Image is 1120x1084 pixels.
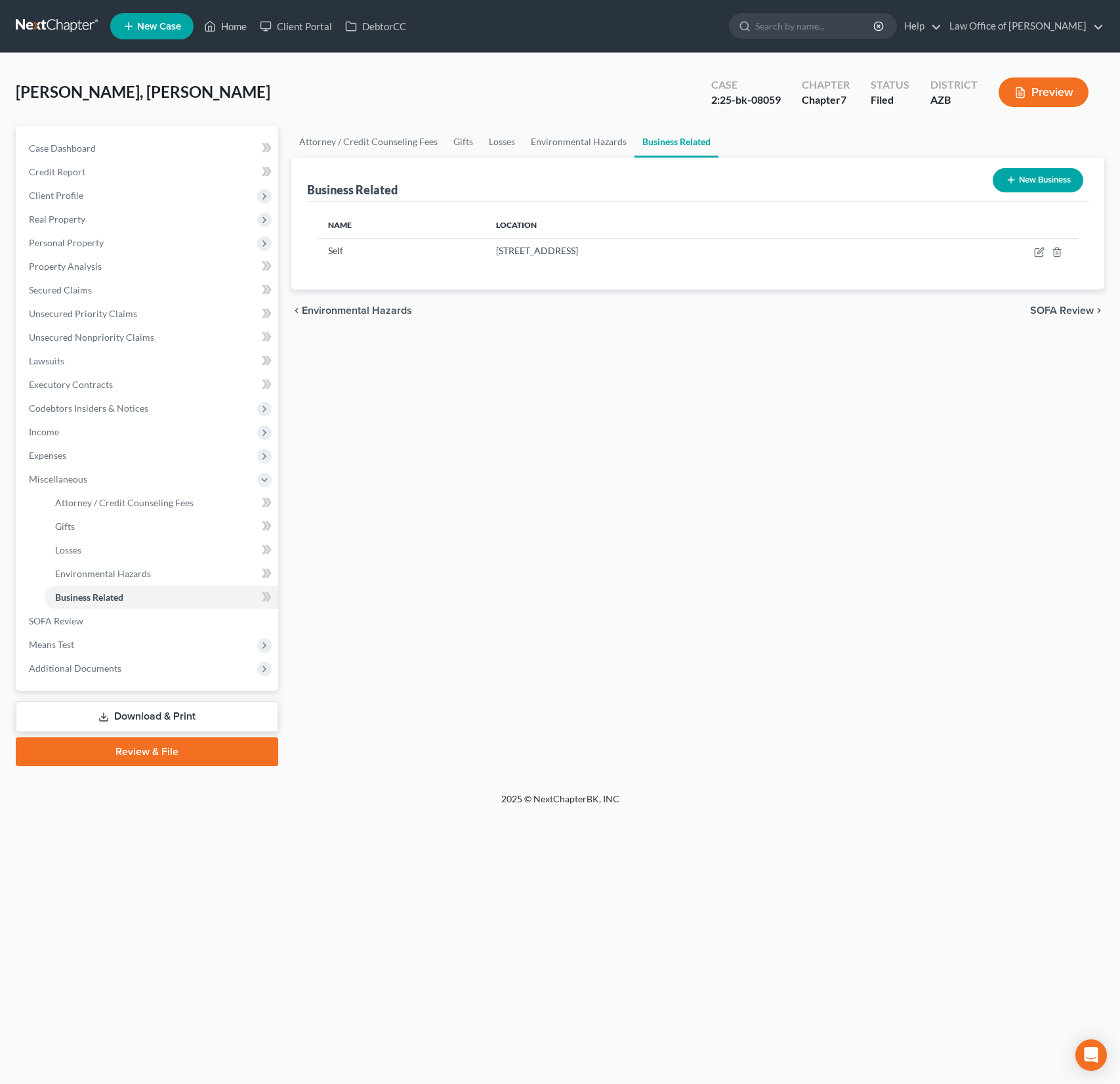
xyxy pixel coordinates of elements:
a: Client Portal [253,14,339,38]
span: Executory Contracts [29,379,113,390]
a: Review & File [16,737,278,766]
span: Secured Claims [29,284,92,295]
span: Environmental Hazards [302,305,412,316]
span: 7 [840,93,846,106]
div: Business Related [307,182,398,198]
span: Real Property [29,213,85,225]
span: Lawsuits [29,355,64,366]
i: chevron_right [1094,305,1104,316]
span: [STREET_ADDRESS] [496,245,578,256]
div: AZB [930,93,978,108]
span: SOFA Review [1030,305,1094,316]
a: Home [197,14,253,38]
a: Gifts [446,126,481,158]
span: Expenses [29,450,66,461]
a: Attorney / Credit Counseling Fees [291,126,446,158]
span: Client Profile [29,190,83,201]
a: Law Office of [PERSON_NAME] [943,14,1104,38]
a: Unsecured Priority Claims [18,302,278,326]
a: Secured Claims [18,278,278,302]
a: Losses [45,538,278,562]
span: Additional Documents [29,662,121,674]
input: Search by name... [755,14,875,38]
a: SOFA Review [18,609,278,633]
a: DebtorCC [339,14,413,38]
span: Codebtors Insiders & Notices [29,402,148,414]
button: SOFA Review chevron_right [1030,305,1104,316]
div: Chapter [802,93,850,108]
span: Miscellaneous [29,473,87,485]
span: Gifts [55,521,75,532]
button: New Business [993,168,1083,192]
span: SOFA Review [29,615,83,626]
a: Download & Print [16,701,278,732]
a: Environmental Hazards [523,126,634,158]
a: Executory Contracts [18,373,278,397]
a: Gifts [45,515,278,538]
button: chevron_left Environmental Hazards [291,305,412,316]
span: Property Analysis [29,261,102,272]
button: Preview [999,77,1089,107]
span: Environmental Hazards [55,568,151,579]
span: Unsecured Nonpriority Claims [29,332,154,343]
span: Name [328,220,352,230]
div: Status [871,77,909,93]
span: Credit Report [29,166,85,177]
a: Unsecured Nonpriority Claims [18,326,278,349]
a: Losses [481,126,523,158]
span: New Case [137,22,181,32]
span: [PERSON_NAME], [PERSON_NAME] [16,82,270,101]
a: Case Dashboard [18,137,278,160]
a: Help [898,14,942,38]
div: 2025 © NextChapterBK, INC [186,792,934,816]
span: Means Test [29,639,74,650]
a: Environmental Hazards [45,562,278,586]
div: Case [711,77,781,93]
div: Open Intercom Messenger [1075,1039,1107,1071]
div: 2:25-bk-08059 [711,93,781,108]
span: Unsecured Priority Claims [29,308,137,319]
a: Business Related [634,126,718,158]
span: Personal Property [29,237,104,248]
a: Business Related [45,586,278,609]
span: Business Related [55,592,123,603]
a: Lawsuits [18,349,278,373]
span: Attorney / Credit Counseling Fees [55,497,194,508]
span: Case Dashboard [29,142,96,154]
a: Credit Report [18,160,278,184]
div: Chapter [802,77,850,93]
a: Property Analysis [18,255,278,278]
span: Self [328,245,343,256]
a: Attorney / Credit Counseling Fees [45,491,278,515]
span: Location [496,220,537,230]
span: Income [29,426,59,437]
div: District [930,77,978,93]
i: chevron_left [291,305,302,316]
span: Losses [55,544,81,555]
div: Filed [871,93,909,108]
